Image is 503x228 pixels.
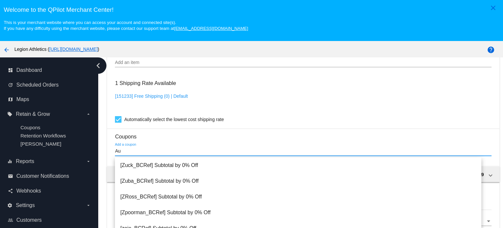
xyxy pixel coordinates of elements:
[20,141,61,147] a: [PERSON_NAME]
[120,205,476,220] span: [Zpoorman_BCRef] Subtotal by 0% Off
[8,94,91,105] a: map Maps
[4,20,248,31] small: This is your merchant website where you can access your account and connected site(s). If you hav...
[16,188,41,194] span: Webhooks
[115,149,491,154] input: Add a coupon
[8,174,13,179] i: email
[20,125,40,130] a: Coupons
[120,157,476,173] span: [Zuck_BCRef] Subtotal by 0% Off
[16,96,29,102] span: Maps
[8,80,91,90] a: update Scheduled Orders
[14,47,99,52] span: Legion Athletics ( )
[115,76,176,90] h3: 1 Shipping Rate Available
[8,186,91,196] a: share Webhooks
[16,82,59,88] span: Scheduled Orders
[7,203,12,208] i: settings
[8,215,91,225] a: people_outline Customers
[124,115,224,123] span: Automatically select the lowest cost shipping rate
[16,67,42,73] span: Dashboard
[49,47,98,52] a: [URL][DOMAIN_NAME]
[7,112,12,117] i: local_offer
[93,60,103,71] i: chevron_left
[7,159,12,164] i: equalizer
[174,26,248,31] a: [EMAIL_ADDRESS][DOMAIN_NAME]
[86,203,91,208] i: arrow_drop_down
[8,171,91,181] a: email Customer Notifications
[20,133,66,138] a: Retention Workflows
[8,218,13,223] i: people_outline
[16,173,69,179] span: Customer Notifications
[86,112,91,117] i: arrow_drop_down
[16,202,35,208] span: Settings
[489,4,497,12] mat-icon: close
[8,97,13,102] i: map
[16,111,50,117] span: Retain & Grow
[120,173,476,189] span: [Zuba_BCRef] Subtotal by 0% Off
[107,166,499,182] mat-expansion-panel-header: Order total 40.49
[4,6,499,13] h3: Welcome to the QPilot Merchant Center!
[86,159,91,164] i: arrow_drop_down
[8,188,13,194] i: share
[8,68,13,73] i: dashboard
[16,217,42,223] span: Customers
[8,65,91,75] a: dashboard Dashboard
[16,158,34,164] span: Reports
[120,189,476,205] span: [ZRoss_BCRef] Subtotal by 0% Off
[487,46,495,54] mat-icon: help
[8,82,13,88] i: update
[115,172,140,177] span: Order total
[3,46,10,54] mat-icon: arrow_back
[115,60,491,65] input: Add an item
[115,129,491,140] h3: Coupons
[115,93,188,99] a: [151233] Free Shipping (0) | Default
